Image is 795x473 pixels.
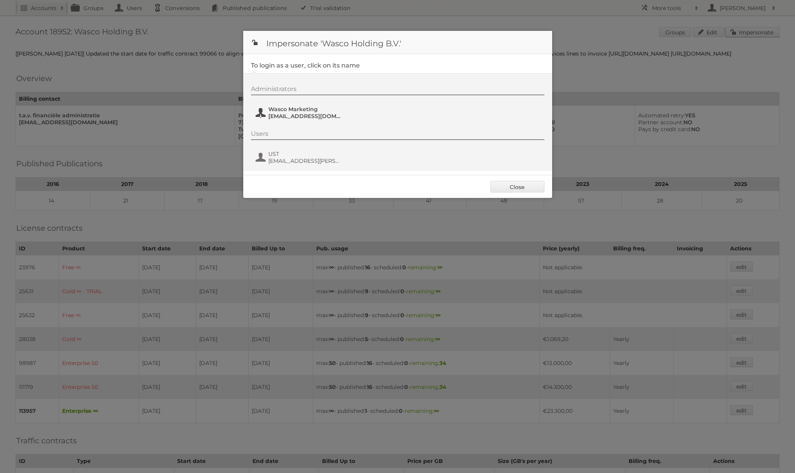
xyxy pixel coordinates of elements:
div: Administrators [251,85,544,95]
button: Wasco Marketing [EMAIL_ADDRESS][DOMAIN_NAME] [255,105,346,120]
button: UST [EMAIL_ADDRESS][PERSON_NAME][DOMAIN_NAME] [255,150,346,165]
span: UST [268,150,343,157]
a: Close [490,181,544,193]
legend: To login as a user, click on its name [251,62,360,69]
span: [EMAIL_ADDRESS][DOMAIN_NAME] [268,113,343,120]
h1: Impersonate 'Wasco Holding B.V.' [243,31,552,54]
span: Wasco Marketing [268,106,343,113]
div: Users [251,130,544,140]
span: [EMAIL_ADDRESS][PERSON_NAME][DOMAIN_NAME] [268,157,343,164]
